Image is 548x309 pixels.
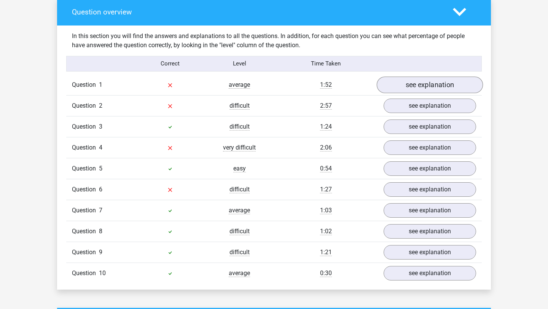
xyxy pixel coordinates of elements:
[384,119,476,134] a: see explanation
[99,144,102,151] span: 4
[72,269,99,278] span: Question
[72,248,99,257] span: Question
[72,164,99,173] span: Question
[99,102,102,109] span: 2
[377,76,483,93] a: see explanation
[384,161,476,176] a: see explanation
[229,102,250,110] span: difficult
[384,266,476,280] a: see explanation
[320,102,332,110] span: 2:57
[320,81,332,89] span: 1:52
[320,269,332,277] span: 0:30
[384,99,476,113] a: see explanation
[223,144,256,151] span: very difficult
[320,248,332,256] span: 1:21
[99,269,106,277] span: 10
[72,80,99,89] span: Question
[384,140,476,155] a: see explanation
[384,182,476,197] a: see explanation
[320,144,332,151] span: 2:06
[136,59,205,68] div: Correct
[274,59,378,68] div: Time Taken
[72,206,99,215] span: Question
[99,207,102,214] span: 7
[72,185,99,194] span: Question
[72,101,99,110] span: Question
[229,123,250,131] span: difficult
[320,207,332,214] span: 1:03
[233,165,246,172] span: easy
[229,228,250,235] span: difficult
[229,81,250,89] span: average
[229,207,250,214] span: average
[320,165,332,172] span: 0:54
[72,143,99,152] span: Question
[72,122,99,131] span: Question
[320,228,332,235] span: 1:02
[320,186,332,193] span: 1:27
[99,248,102,256] span: 9
[229,269,250,277] span: average
[66,32,482,50] div: In this section you will find the answers and explanations to all the questions. In addition, for...
[205,59,274,68] div: Level
[384,245,476,260] a: see explanation
[320,123,332,131] span: 1:24
[229,248,250,256] span: difficult
[99,186,102,193] span: 6
[72,8,441,16] h4: Question overview
[384,224,476,239] a: see explanation
[72,227,99,236] span: Question
[229,186,250,193] span: difficult
[99,123,102,130] span: 3
[99,81,102,88] span: 1
[99,228,102,235] span: 8
[99,165,102,172] span: 5
[384,203,476,218] a: see explanation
